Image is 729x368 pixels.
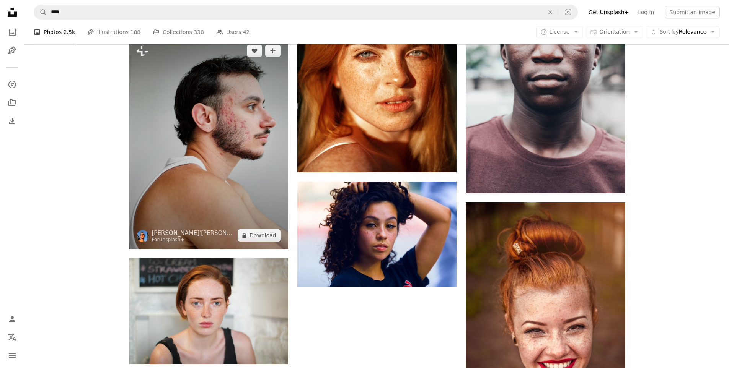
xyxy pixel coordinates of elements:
[5,95,20,110] a: Collections
[129,308,288,315] a: woman wearing black tank top
[5,5,20,21] a: Home — Unsplash
[542,5,559,19] button: Clear
[5,77,20,92] a: Explore
[633,6,659,18] a: Log in
[152,229,235,237] a: [PERSON_NAME]'[PERSON_NAME]
[466,70,625,77] a: unknown person taking selfie outdoors
[153,20,204,44] a: Collections 338
[665,6,720,18] button: Submit an image
[247,45,262,57] button: Like
[238,229,281,242] button: Download
[297,70,457,76] a: woman in white crew neck shirt
[129,139,288,146] a: a man with acne on his face
[659,28,706,36] span: Relevance
[297,182,457,287] img: woman wearing holding her head
[5,113,20,129] a: Download History
[586,26,643,38] button: Orientation
[34,5,578,20] form: Find visuals sitewide
[5,311,20,327] a: Log in / Sign up
[466,318,625,325] a: woman taking photo while showing smile
[87,20,140,44] a: Illustrations 188
[194,28,204,36] span: 338
[216,20,250,44] a: Users 42
[129,258,288,364] img: woman wearing black tank top
[265,45,281,57] button: Add to Collection
[536,26,583,38] button: License
[5,330,20,345] button: Language
[5,43,20,58] a: Illustrations
[550,29,570,35] span: License
[646,26,720,38] button: Sort byRelevance
[584,6,633,18] a: Get Unsplash+
[559,5,577,19] button: Visual search
[34,5,47,19] button: Search Unsplash
[159,237,184,242] a: Unsplash+
[297,231,457,238] a: woman wearing holding her head
[130,28,141,36] span: 188
[5,24,20,40] a: Photos
[129,37,288,249] img: a man with acne on his face
[5,348,20,363] button: Menu
[152,237,235,243] div: For
[243,28,250,36] span: 42
[659,29,678,35] span: Sort by
[599,29,630,35] span: Orientation
[137,230,149,242] img: Go to Roberta Sant'Anna's profile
